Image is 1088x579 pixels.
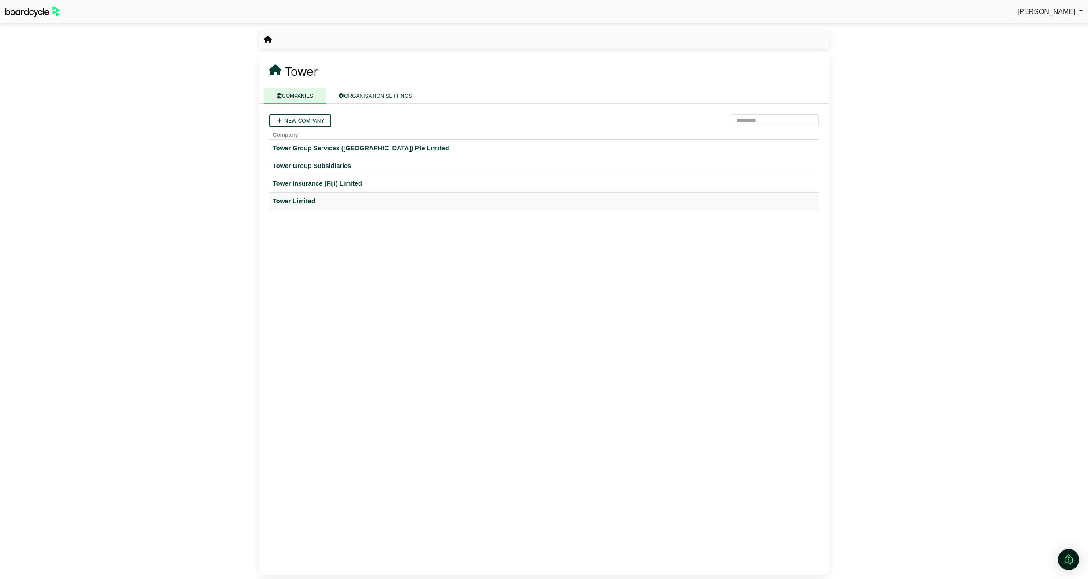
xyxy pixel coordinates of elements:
nav: breadcrumb [264,34,272,45]
div: Open Intercom Messenger [1058,549,1079,570]
a: Tower Insurance (Fiji) Limited [273,179,815,189]
a: Tower Group Services ([GEOGRAPHIC_DATA]) Pte Limited [273,143,815,153]
a: Tower Group Subsidiaries [273,161,815,171]
a: COMPANIES [264,88,326,104]
span: Tower [285,65,318,78]
a: Tower Limited [273,196,815,206]
th: Company [269,127,819,140]
a: [PERSON_NAME] [1018,6,1083,18]
a: ORGANISATION SETTINGS [326,88,425,104]
span: [PERSON_NAME] [1018,8,1076,15]
img: BoardcycleBlackGreen-aaafeed430059cb809a45853b8cf6d952af9d84e6e89e1f1685b34bfd5cb7d64.svg [5,6,60,17]
a: New company [269,114,331,127]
